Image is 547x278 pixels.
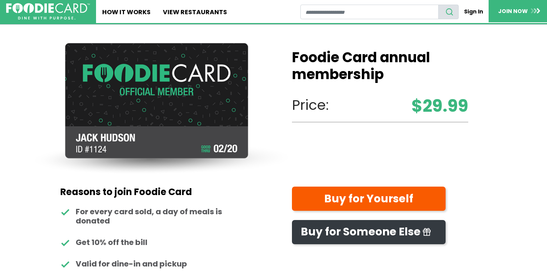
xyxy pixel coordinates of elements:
h1: Foodie Card annual membership [292,49,468,82]
a: Sign In [459,5,489,19]
h2: Reasons to join Foodie Card [60,187,243,198]
li: For every card sold, a day of meals is donated [60,207,243,225]
li: Get 10% off the bill [60,238,243,247]
img: FoodieCard; Eat, Drink, Save, Donate [6,3,90,20]
strong: $29.99 [411,93,468,119]
button: search [438,5,459,19]
p: Price: [292,95,468,116]
input: restaurant search [300,5,439,19]
li: Valid for dine-in and pickup [60,259,243,268]
a: Buy for Yourself [292,187,446,211]
a: Buy for Someone Else [292,220,446,244]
